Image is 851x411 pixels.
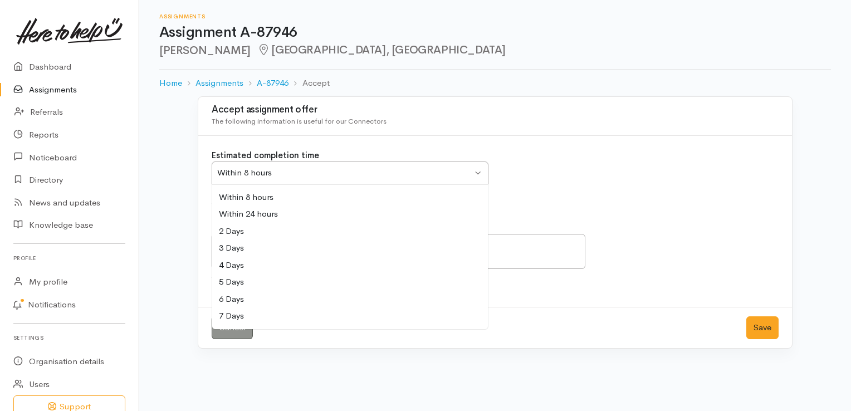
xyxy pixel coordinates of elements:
span: [GEOGRAPHIC_DATA], [GEOGRAPHIC_DATA] [257,43,506,57]
h3: Accept assignment offer [212,105,779,115]
div: 7 Days [212,307,488,325]
label: Estimated completion time [212,149,319,162]
div: 6 Days [212,291,488,308]
h6: Settings [13,330,125,345]
h1: Assignment A-87946 [159,25,831,41]
div: 2 Days [212,223,488,240]
div: Within 8 hours [212,189,488,206]
div: Within 24 hours [212,205,488,223]
button: Save [746,316,779,339]
a: A-87946 [257,77,288,90]
h6: Profile [13,251,125,266]
h6: Assignments [159,13,831,19]
div: Within 8 hours [217,167,472,179]
h2: [PERSON_NAME] [159,44,831,57]
div: 4 Days [212,257,488,274]
nav: breadcrumb [159,70,831,96]
div: 3 Days [212,239,488,257]
span: The following information is useful for our Connectors [212,116,387,126]
a: Assignments [195,77,243,90]
div: 5 Days [212,273,488,291]
li: Accept [288,77,329,90]
a: Home [159,77,182,90]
